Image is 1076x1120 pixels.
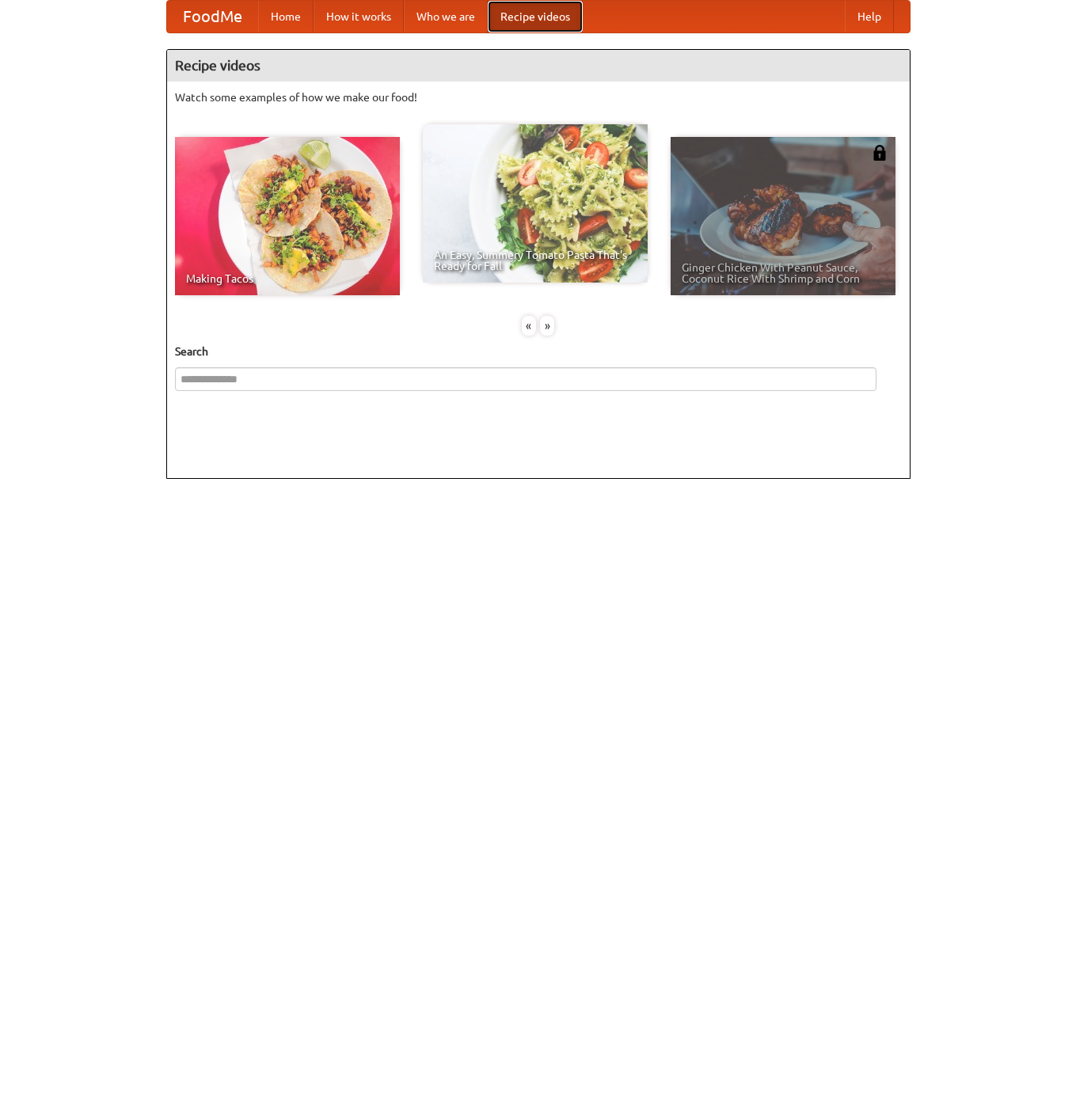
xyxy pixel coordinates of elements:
a: Who we are [404,1,488,32]
div: » [540,316,554,336]
a: Recipe videos [488,1,583,32]
span: Making Tacos [186,273,389,284]
a: Help [845,1,894,32]
p: Watch some examples of how we make our food! [175,89,902,105]
h5: Search [175,344,902,359]
span: An Easy, Summery Tomato Pasta That's Ready for Fall [434,249,637,271]
a: Home [258,1,314,32]
img: 483408.png [872,145,888,161]
a: An Easy, Summery Tomato Pasta That's Ready for Fall [423,124,648,283]
h4: Recipe videos [167,50,910,82]
a: How it works [314,1,404,32]
a: Making Tacos [175,137,400,295]
div: « [522,316,536,336]
a: FoodMe [167,1,258,32]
